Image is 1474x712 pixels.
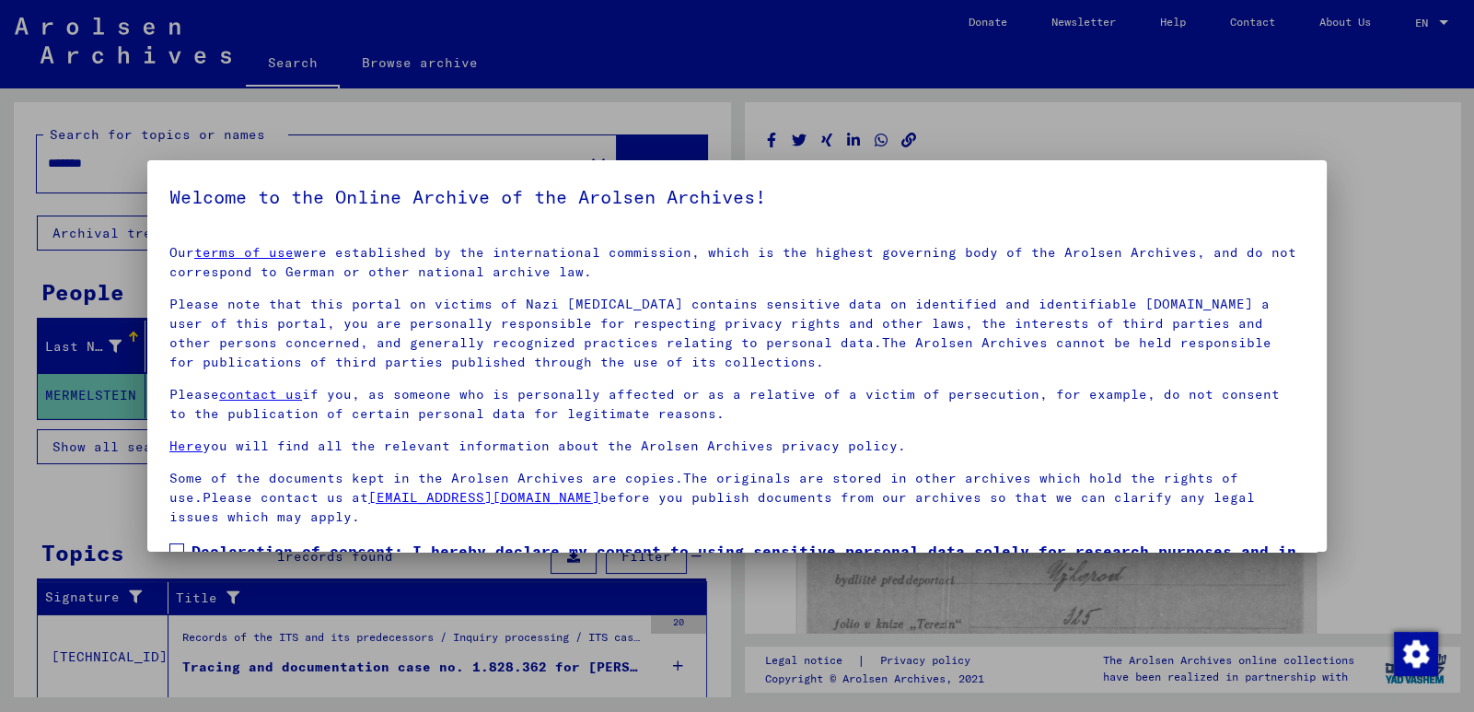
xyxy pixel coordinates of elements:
[169,243,1305,282] p: Our were established by the international commission, which is the highest governing body of the ...
[219,386,302,403] a: contact us
[1394,632,1438,676] img: Change consent
[169,469,1305,527] p: Some of the documents kept in the Arolsen Archives are copies.The originals are stored in other a...
[192,540,1305,606] span: Declaration of consent: I hereby declare my consent to using sensitive personal data solely for r...
[169,295,1305,372] p: Please note that this portal on victims of Nazi [MEDICAL_DATA] contains sensitive data on identif...
[169,385,1305,424] p: Please if you, as someone who is personally affected or as a relative of a victim of persecution,...
[169,438,203,454] a: Here
[194,244,294,261] a: terms of use
[169,437,1305,456] p: you will find all the relevant information about the Arolsen Archives privacy policy.
[169,182,1305,212] h5: Welcome to the Online Archive of the Arolsen Archives!
[368,489,600,506] a: [EMAIL_ADDRESS][DOMAIN_NAME]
